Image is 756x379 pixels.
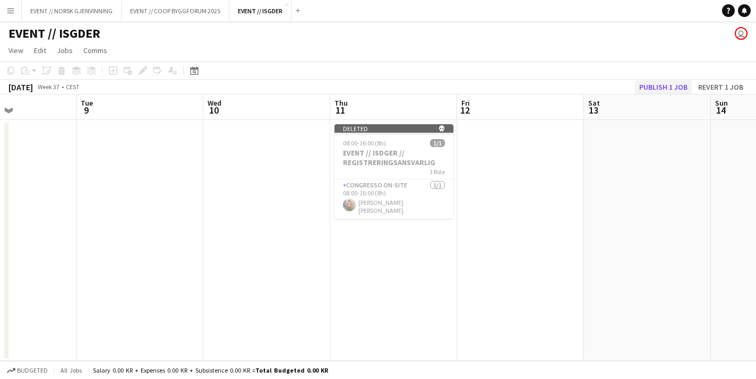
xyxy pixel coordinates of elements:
span: 10 [206,104,221,116]
span: Sun [715,98,728,108]
span: Budgeted [17,367,48,374]
span: 08:00-16:00 (8h) [343,139,386,147]
a: Comms [79,44,111,57]
span: Fri [461,98,470,108]
span: View [8,46,23,55]
span: 9 [79,104,93,116]
div: Salary 0.00 KR + Expenses 0.00 KR + Subsistence 0.00 KR = [93,366,328,374]
button: Revert 1 job [694,80,748,94]
div: Deleted [334,124,453,133]
button: EVENT // COOP BYGGFORUM 2025 [122,1,229,21]
span: 14 [714,104,728,116]
span: Tue [81,98,93,108]
h1: EVENT // ISGDER [8,25,100,41]
div: [DATE] [8,82,33,92]
span: 11 [333,104,348,116]
span: Total Budgeted 0.00 KR [255,366,328,374]
a: Edit [30,44,50,57]
span: 12 [460,104,470,116]
a: View [4,44,28,57]
span: All jobs [58,366,84,374]
h3: EVENT // ISDGER // REGISTRERINGSANSVARLIG [334,148,453,167]
span: Edit [34,46,46,55]
button: EVENT // NORSK GJENVINNING [22,1,122,21]
app-job-card: Deleted 08:00-16:00 (8h)1/1EVENT // ISDGER // REGISTRERINGSANSVARLIG1 RoleCongresso On-site1/108:... [334,124,453,219]
a: Jobs [53,44,77,57]
div: CEST [66,83,80,91]
span: 1 Role [429,168,445,176]
button: EVENT // ISGDER [229,1,291,21]
button: Publish 1 job [635,80,692,94]
app-card-role: Congresso On-site1/108:00-16:00 (8h)[PERSON_NAME] [PERSON_NAME] [PERSON_NAME] [334,179,453,219]
app-user-avatar: Rikke Bjørneng [735,27,748,40]
span: Thu [334,98,348,108]
span: 13 [587,104,600,116]
span: Wed [208,98,221,108]
button: Budgeted [5,365,49,376]
span: Week 37 [35,83,62,91]
span: Comms [83,46,107,55]
span: Sat [588,98,600,108]
span: Jobs [57,46,73,55]
span: 1/1 [430,139,445,147]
